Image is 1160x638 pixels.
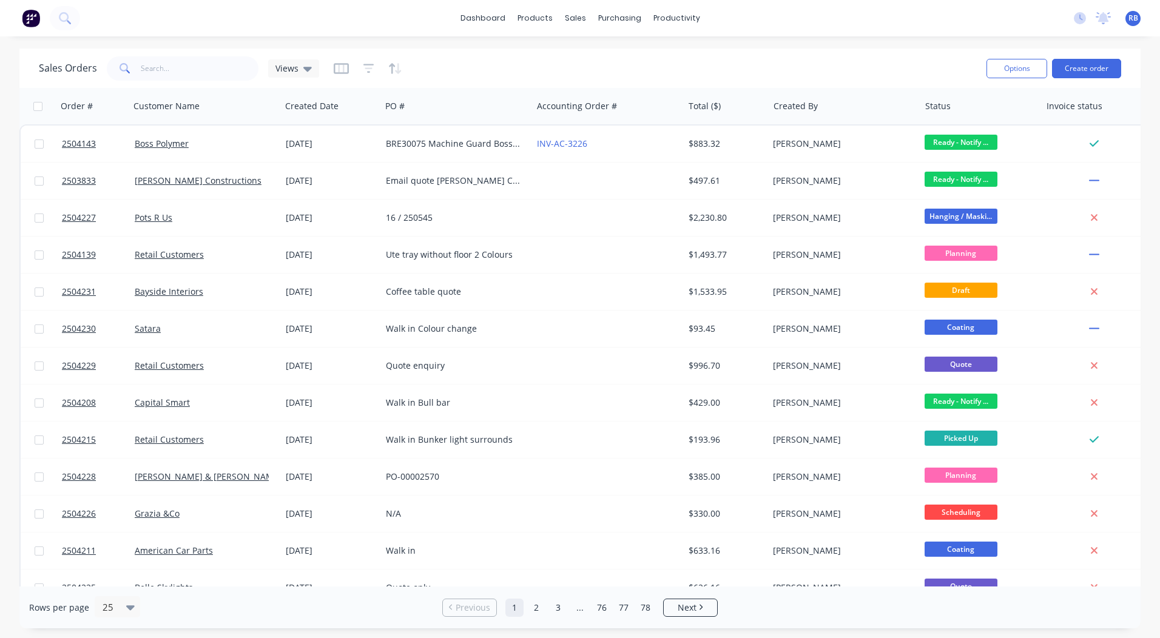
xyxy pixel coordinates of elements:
[286,249,376,261] div: [DATE]
[925,431,997,446] span: Picked Up
[925,505,997,520] span: Scheduling
[135,175,261,186] a: [PERSON_NAME] Constructions
[135,286,203,297] a: Bayside Interiors
[386,545,521,557] div: Walk in
[527,599,545,617] a: Page 2
[773,582,908,594] div: [PERSON_NAME]
[773,249,908,261] div: [PERSON_NAME]
[62,163,135,199] a: 2503833
[286,582,376,594] div: [DATE]
[689,397,760,409] div: $429.00
[925,283,997,298] span: Draft
[689,508,760,520] div: $330.00
[437,599,723,617] ul: Pagination
[773,360,908,372] div: [PERSON_NAME]
[286,175,376,187] div: [DATE]
[386,397,521,409] div: Walk in Bull bar
[286,138,376,150] div: [DATE]
[925,394,997,409] span: Ready - Notify ...
[925,320,997,335] span: Coating
[286,323,376,335] div: [DATE]
[386,212,521,224] div: 16 / 250545
[925,579,997,594] span: Quote
[62,458,135,495] a: 2504228
[62,237,135,273] a: 2504139
[286,397,376,409] div: [DATE]
[689,582,760,594] div: $626.16
[386,138,521,150] div: BRE30075 Machine Guard Boss Polymer
[62,360,96,372] span: 2504229
[386,286,521,298] div: Coffee table quote
[636,599,655,617] a: Page 78
[62,348,135,384] a: 2504229
[62,397,96,409] span: 2504208
[286,212,376,224] div: [DATE]
[275,62,298,75] span: Views
[678,602,696,614] span: Next
[689,434,760,446] div: $193.96
[135,508,180,519] a: Grazia &Co
[62,286,96,298] span: 2504231
[286,360,376,372] div: [DATE]
[505,599,524,617] a: Page 1 is your current page
[773,545,908,557] div: [PERSON_NAME]
[61,100,93,112] div: Order #
[286,434,376,446] div: [DATE]
[386,434,521,446] div: Walk in Bunker light surrounds
[135,434,204,445] a: Retail Customers
[135,360,204,371] a: Retail Customers
[386,323,521,335] div: Walk in Colour change
[62,249,96,261] span: 2504139
[62,545,96,557] span: 2504211
[1047,100,1102,112] div: Invoice status
[689,249,760,261] div: $1,493.77
[62,471,96,483] span: 2504228
[62,138,96,150] span: 2504143
[135,397,190,408] a: Capital Smart
[592,9,647,27] div: purchasing
[925,209,997,224] span: Hanging / Maski...
[1128,13,1138,24] span: RB
[925,542,997,557] span: Coating
[925,357,997,372] span: Quote
[689,212,760,224] div: $2,230.80
[773,434,908,446] div: [PERSON_NAME]
[537,138,587,149] a: INV-AC-3226
[285,100,339,112] div: Created Date
[62,532,135,569] a: 2504211
[133,100,200,112] div: Customer Name
[286,286,376,298] div: [DATE]
[62,421,135,458] a: 2504215
[443,602,496,614] a: Previous page
[62,323,96,335] span: 2504230
[511,9,559,27] div: products
[454,9,511,27] a: dashboard
[593,599,611,617] a: Page 76
[689,286,760,298] div: $1,533.95
[62,200,135,236] a: 2504227
[773,286,908,298] div: [PERSON_NAME]
[689,471,760,483] div: $385.00
[135,582,193,593] a: Belle Skylights
[62,434,96,446] span: 2504215
[386,175,521,187] div: Email quote [PERSON_NAME] Constructions **2 Colours
[549,599,567,617] a: Page 3
[925,135,997,150] span: Ready - Notify ...
[386,582,521,594] div: Quote only
[689,175,760,187] div: $497.61
[386,471,521,483] div: PO-00002570
[773,471,908,483] div: [PERSON_NAME]
[559,9,592,27] div: sales
[135,323,161,334] a: Satara
[141,56,259,81] input: Search...
[386,508,521,520] div: N/A
[62,495,135,532] a: 2504226
[286,471,376,483] div: [DATE]
[773,397,908,409] div: [PERSON_NAME]
[62,311,135,347] a: 2504230
[689,138,760,150] div: $883.32
[62,175,96,187] span: 2503833
[62,384,135,421] a: 2504208
[773,175,908,187] div: [PERSON_NAME]
[385,100,405,112] div: PO #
